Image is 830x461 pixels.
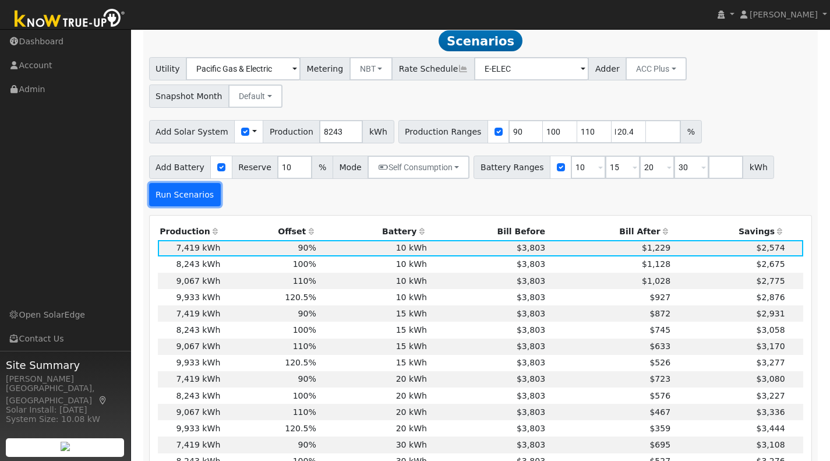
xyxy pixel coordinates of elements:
span: $3,080 [756,374,785,383]
span: $2,574 [756,243,785,252]
span: % [680,120,701,143]
img: Know True-Up [9,6,131,33]
span: $927 [649,293,670,302]
span: $3,803 [517,342,545,351]
td: 9,933 kWh [158,420,222,437]
td: 9,067 kWh [158,273,222,289]
td: 10 kWh [318,256,429,273]
div: [PERSON_NAME] [6,373,125,385]
span: Add Solar System [149,120,235,143]
td: 15 kWh [318,339,429,355]
th: Battery [318,224,429,240]
span: $3,803 [517,424,545,433]
td: 10 kWh [318,289,429,305]
td: 9,933 kWh [158,289,222,305]
span: $2,931 [756,309,785,318]
span: $3,803 [517,374,545,383]
td: 20 kWh [318,371,429,388]
button: Run Scenarios [149,183,221,206]
span: $695 [649,440,670,449]
span: $3,803 [517,276,545,286]
span: Site Summary [6,357,125,373]
span: $723 [649,374,670,383]
td: 8,243 kWh [158,256,222,273]
span: 100% [293,259,316,269]
span: $872 [649,309,670,318]
span: $3,336 [756,407,785,417]
span: 90% [298,374,316,383]
span: $3,170 [756,342,785,351]
span: $3,803 [517,259,545,269]
td: 7,419 kWh [158,305,222,322]
td: 15 kWh [318,305,429,322]
td: 9,067 kWh [158,339,222,355]
span: 100% [293,325,316,335]
td: 20 kWh [318,388,429,404]
span: $745 [649,325,670,335]
div: [GEOGRAPHIC_DATA], [GEOGRAPHIC_DATA] [6,382,125,407]
td: 20 kWh [318,404,429,420]
img: retrieve [61,442,70,451]
span: $633 [649,342,670,351]
span: $3,803 [517,407,545,417]
td: 9,067 kWh [158,404,222,420]
span: $2,775 [756,276,785,286]
span: $3,803 [517,391,545,400]
span: $3,227 [756,391,785,400]
span: $1,229 [642,243,670,252]
span: $2,675 [756,259,785,269]
span: 90% [298,309,316,318]
span: $3,803 [517,309,545,318]
span: $467 [649,407,670,417]
th: Bill After [548,224,673,240]
span: $3,803 [517,325,545,335]
span: Mode [333,156,368,179]
span: % [312,156,333,179]
span: 100% [293,391,316,400]
span: 90% [298,243,316,252]
button: ACC Plus [626,57,687,80]
span: 120.5% [285,358,316,367]
input: Select a Utility [186,57,301,80]
span: kWh [743,156,774,179]
span: Savings [739,227,775,236]
input: Select a Rate Schedule [474,57,589,80]
span: Snapshot Month [149,85,229,108]
span: 110% [293,342,316,351]
td: 20 kWh [318,420,429,437]
span: $1,028 [642,276,670,286]
span: $2,876 [756,293,785,302]
span: Production Ranges [398,120,488,143]
a: Map [98,396,108,405]
div: System Size: 10.08 kW [6,413,125,425]
span: $3,803 [517,440,545,449]
td: 15 kWh [318,322,429,338]
span: Reserve [232,156,278,179]
th: Bill Before [429,224,548,240]
span: $3,277 [756,358,785,367]
span: Scenarios [439,30,522,51]
span: $3,803 [517,243,545,252]
span: $3,803 [517,293,545,302]
td: 8,243 kWh [158,322,222,338]
button: Self Consumption [368,156,469,179]
button: NBT [349,57,393,80]
span: $576 [649,391,670,400]
div: Solar Install: [DATE] [6,404,125,416]
span: 90% [298,440,316,449]
button: Default [228,85,282,108]
td: 7,419 kWh [158,240,222,256]
th: Offset [222,224,319,240]
span: Production [263,120,320,143]
span: Rate Schedule [392,57,475,80]
span: Adder [588,57,626,80]
th: Production [158,224,222,240]
span: $3,058 [756,325,785,335]
span: 110% [293,276,316,286]
td: 7,419 kWh [158,437,222,453]
td: 10 kWh [318,240,429,256]
td: 9,933 kWh [158,355,222,371]
span: Metering [300,57,350,80]
span: $3,444 [756,424,785,433]
td: 15 kWh [318,355,429,371]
